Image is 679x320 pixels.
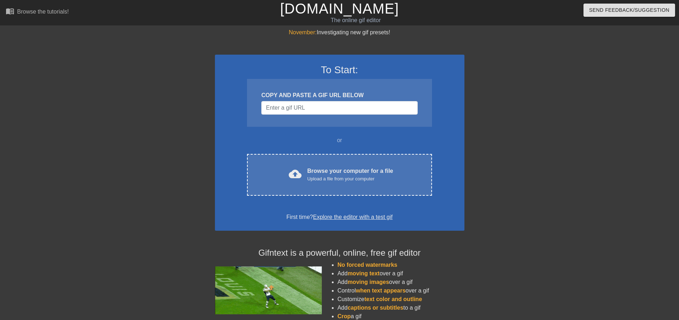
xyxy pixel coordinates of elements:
span: when text appears [356,287,406,294]
li: Customize [338,295,464,304]
li: Control over a gif [338,286,464,295]
h3: To Start: [224,64,455,76]
span: Send Feedback/Suggestion [589,6,669,15]
span: captions or subtitles [348,305,403,311]
span: menu_book [6,7,14,15]
span: text color and outline [364,296,422,302]
span: November: [289,29,317,35]
div: Browse your computer for a file [307,167,393,182]
div: The online gif editor [230,16,482,25]
button: Send Feedback/Suggestion [583,4,675,17]
span: moving images [348,279,389,285]
li: Add to a gif [338,304,464,312]
div: or [233,136,446,145]
a: Browse the tutorials! [6,7,69,18]
div: Browse the tutorials! [17,9,69,15]
span: No forced watermarks [338,262,397,268]
div: COPY AND PASTE A GIF URL BELOW [261,91,417,100]
a: Explore the editor with a test gif [313,214,392,220]
h4: Gifntext is a powerful, online, free gif editor [215,248,464,258]
span: cloud_upload [289,167,302,180]
li: Add over a gif [338,269,464,278]
a: [DOMAIN_NAME] [280,1,399,16]
div: Upload a file from your computer [307,175,393,182]
span: moving text [348,270,380,276]
div: Investigating new gif presets! [215,28,464,37]
div: First time? [224,213,455,221]
li: Add over a gif [338,278,464,286]
input: Username [261,101,417,115]
img: football_small.gif [215,266,322,314]
span: Crop [338,313,351,319]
